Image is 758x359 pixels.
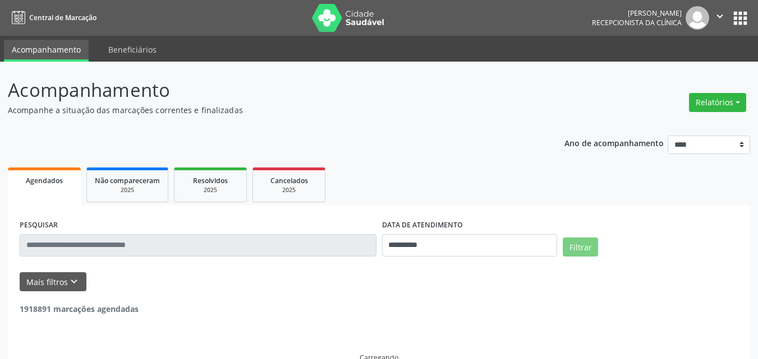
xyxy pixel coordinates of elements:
[100,40,164,59] a: Beneficiários
[564,136,664,150] p: Ano de acompanhamento
[731,8,750,28] button: apps
[20,217,58,234] label: PESQUISAR
[709,6,731,30] button: 
[4,40,89,62] a: Acompanhamento
[95,186,160,194] div: 2025
[20,304,139,314] strong: 1918891 marcações agendadas
[8,8,97,27] a: Central de Marcação
[20,272,86,292] button: Mais filtroskeyboard_arrow_down
[592,18,682,27] span: Recepcionista da clínica
[182,186,238,194] div: 2025
[8,104,527,116] p: Acompanhe a situação das marcações correntes e finalizadas
[29,13,97,22] span: Central de Marcação
[592,8,682,18] div: [PERSON_NAME]
[563,237,598,257] button: Filtrar
[382,217,463,234] label: DATA DE ATENDIMENTO
[714,10,726,22] i: 
[8,76,527,104] p: Acompanhamento
[193,176,228,185] span: Resolvidos
[689,93,746,112] button: Relatórios
[95,176,160,185] span: Não compareceram
[686,6,709,30] img: img
[270,176,308,185] span: Cancelados
[261,186,317,194] div: 2025
[26,176,63,185] span: Agendados
[68,276,80,288] i: keyboard_arrow_down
